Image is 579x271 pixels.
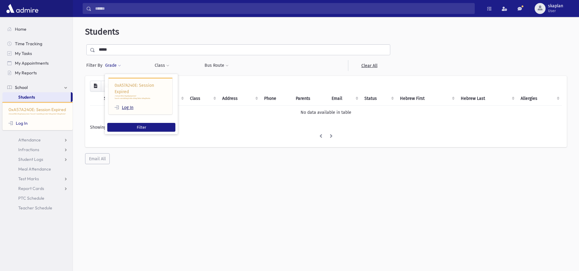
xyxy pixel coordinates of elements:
[517,92,562,106] th: Allergies: activate to sort column ascending
[2,24,73,34] a: Home
[15,60,49,66] span: My Appointments
[292,92,328,106] th: Parents
[2,49,73,58] a: My Tasks
[115,95,166,100] p: /School/REG/RegDisplayIndex?Search=sokol&RegGrdIds=&RegClsIds=&RegRteIds=
[5,2,40,15] img: AdmirePro
[2,39,73,49] a: Time Tracking
[100,92,142,106] th: Student: activate to sort column descending
[18,147,39,152] span: Infractions
[18,94,35,100] span: Students
[2,58,73,68] a: My Appointments
[2,193,73,203] a: PTC Schedule
[101,81,113,92] button: Print
[548,4,563,8] span: skaplan
[328,92,361,106] th: Email: activate to sort column ascending
[2,102,73,130] div: 0xA57A240E: Session Expired
[18,137,41,143] span: Attendance
[18,205,52,211] span: Teacher Schedule
[105,60,121,71] button: Grade
[18,166,51,172] span: Meal Attendance
[115,105,133,110] a: Log In
[219,92,260,106] th: Address: activate to sort column ascending
[18,186,44,191] span: Report Cards
[15,85,28,90] span: School
[15,51,32,56] span: My Tasks
[90,81,101,92] button: CSV
[2,174,73,184] a: Test Marks
[85,27,119,37] span: Students
[548,8,563,13] span: User
[2,68,73,78] a: My Reports
[15,41,42,46] span: Time Tracking
[186,92,219,106] th: Class: activate to sort column ascending
[348,60,390,71] a: Clear All
[2,83,73,92] a: School
[2,154,73,164] a: Student Logs
[90,105,562,119] td: No data available in table
[85,153,110,164] button: Email All
[2,92,71,102] a: Students
[2,203,73,213] a: Teacher Schedule
[9,120,28,126] a: Log In
[361,92,396,106] th: Status: activate to sort column ascending
[18,195,44,201] span: PTC Schedule
[90,124,562,130] div: Showing 0 to 0 of 0 entries
[107,123,175,132] button: Filter
[109,78,172,114] div: 0xA57A240E: Session Expired
[2,164,73,174] a: Meal Attendance
[15,26,26,32] span: Home
[9,113,67,115] p: /School/REG/RegDisplayIndex?Search=sokol&RegGrdIds=&RegClsIds=&RegRteIds=
[396,92,457,106] th: Hebrew First: activate to sort column ascending
[2,184,73,193] a: Report Cards
[2,135,73,145] a: Attendance
[91,3,474,14] input: Search
[2,145,73,154] a: Infractions
[86,62,105,69] span: Filter By
[260,92,292,106] th: Phone
[18,176,39,181] span: Test Marks
[204,60,229,71] button: Bus Route
[18,157,43,162] span: Student Logs
[457,92,517,106] th: Hebrew Last: activate to sort column ascending
[154,60,170,71] button: Class
[15,70,37,76] span: My Reports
